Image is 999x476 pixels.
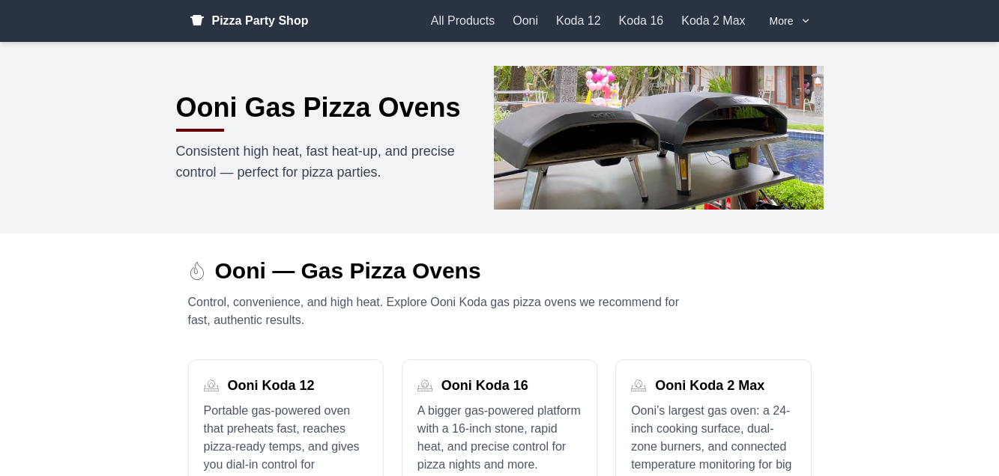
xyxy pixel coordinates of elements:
img: Gas [631,378,646,393]
img: Brand icon [188,262,206,280]
h3: Ooni Koda 16 [441,375,528,396]
button: More [770,13,812,28]
h3: Ooni Koda 12 [228,375,315,396]
img: Gas [417,378,432,393]
a: Koda 16 [619,12,664,30]
p: A bigger gas-powered platform with a 16-inch stone, rapid heat, and precise control for pizza nig... [417,402,582,474]
span: More [770,13,794,28]
a: All Products [431,12,495,30]
a: Ooni [513,12,538,30]
img: Gas [204,378,219,393]
span: Pizza Party Shop [212,12,309,30]
a: Pizza Party Shop [188,12,309,30]
p: Consistent high heat, fast heat-up, and precise control — perfect for pizza parties. [176,141,476,183]
img: Ooni Koda gas ovens [494,66,824,210]
a: Koda 2 Max [681,12,745,30]
h1: Ooni Gas Pizza Ovens [176,93,461,123]
a: Koda 12 [556,12,601,30]
p: Control, convenience, and high heat. Explore Ooni Koda gas pizza ovens we recommend for fast, aut... [188,293,692,329]
h1: Ooni — Gas Pizza Ovens [215,257,481,284]
h3: Ooni Koda 2 Max [655,375,764,396]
